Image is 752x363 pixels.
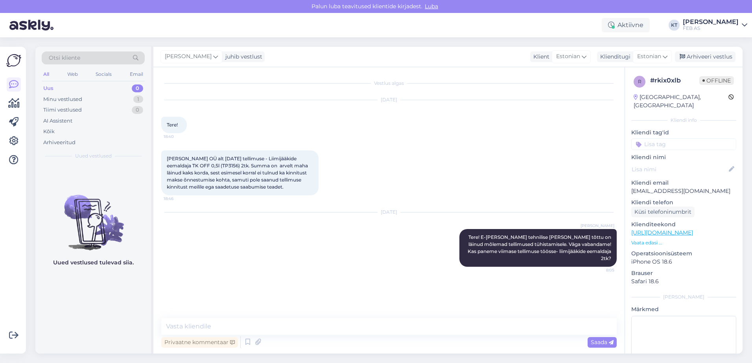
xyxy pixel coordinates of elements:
div: FEB AS [683,25,739,31]
span: Tere! [167,122,178,128]
p: Kliendi tag'id [631,128,736,137]
div: Arhiveeri vestlus [675,51,735,62]
span: Uued vestlused [75,152,112,159]
span: 18:46 [164,196,193,202]
div: 1 [133,95,143,103]
p: Kliendi email [631,179,736,187]
span: 18:40 [164,134,193,139]
div: [GEOGRAPHIC_DATA], [GEOGRAPHIC_DATA] [634,93,728,110]
span: [PERSON_NAME] [165,52,212,61]
div: [DATE] [161,96,617,103]
div: Vestlus algas [161,80,617,87]
p: Operatsioonisüsteem [631,249,736,258]
span: Estonian [556,52,580,61]
p: Kliendi nimi [631,153,736,161]
p: iPhone OS 18.6 [631,258,736,266]
div: # rkix0xlb [650,76,699,85]
div: 0 [132,84,143,92]
span: r [638,79,641,84]
div: KT [669,20,680,31]
div: [PERSON_NAME] [631,293,736,301]
div: Email [128,69,145,79]
a: [URL][DOMAIN_NAME] [631,229,693,236]
a: [PERSON_NAME]FEB AS [683,19,747,31]
span: Otsi kliente [49,54,80,62]
div: Privaatne kommentaar [161,337,238,348]
span: [PERSON_NAME] [581,223,614,229]
div: juhib vestlust [222,53,262,61]
p: [EMAIL_ADDRESS][DOMAIN_NAME] [631,187,736,195]
div: All [42,69,51,79]
img: No chats [35,181,151,251]
p: Märkmed [631,305,736,313]
span: [PERSON_NAME] OÜ alt [DATE] tellimuse - Liimijääkide eemaldaja TK OFF 0,5l (TP3156) 2tk. Summa on... [167,156,309,190]
div: Kliendi info [631,117,736,124]
input: Lisa nimi [632,165,727,174]
div: Socials [94,69,113,79]
p: Safari 18.6 [631,277,736,286]
div: Tiimi vestlused [43,106,82,114]
p: Klienditeekond [631,220,736,229]
div: AI Assistent [43,117,72,125]
span: Offline [699,76,734,85]
p: Vaata edasi ... [631,239,736,246]
div: Klienditugi [597,53,630,61]
div: Kõik [43,128,55,136]
span: Saada [591,339,614,346]
img: Askly Logo [6,53,21,68]
div: Web [66,69,79,79]
div: 0 [132,106,143,114]
span: Estonian [637,52,661,61]
span: Luba [422,3,441,10]
p: Uued vestlused tulevad siia. [53,258,134,267]
div: Arhiveeritud [43,139,76,147]
input: Lisa tag [631,138,736,150]
div: Minu vestlused [43,95,82,103]
div: Küsi telefoninumbrit [631,207,695,217]
div: Aktiivne [602,18,650,32]
p: Brauser [631,269,736,277]
p: Kliendi telefon [631,198,736,207]
div: [DATE] [161,209,617,216]
div: [PERSON_NAME] [683,19,739,25]
div: Uus [43,84,53,92]
span: 8:05 [585,267,614,273]
div: Klient [530,53,549,61]
span: Tere! E-[PERSON_NAME] tehnilise [PERSON_NAME] tõttu on läinud mõlemad tellimused tühistamisele. V... [468,234,612,261]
